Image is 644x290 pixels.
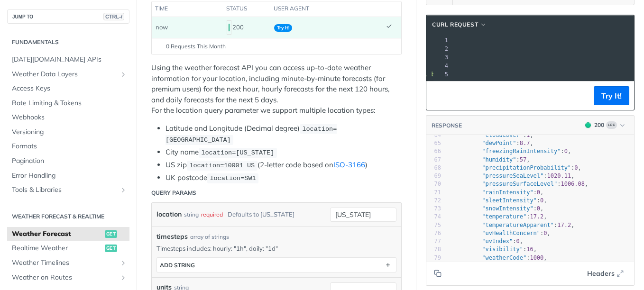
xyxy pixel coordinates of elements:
[151,189,196,197] div: Query Params
[7,96,129,110] a: Rate Limiting & Tokens
[448,205,543,212] span: : ,
[543,230,547,236] span: 0
[482,156,516,163] span: "humidity"
[429,20,490,29] button: cURL Request
[7,38,129,46] h2: Fundamentals
[426,237,441,245] div: 77
[7,67,129,82] a: Weather Data LayersShow subpages for Weather Data Layers
[537,189,540,196] span: 0
[574,164,578,171] span: 0
[210,175,256,182] span: location=SW1
[482,148,561,154] span: "freezingRainIntensity"
[433,45,450,53] div: 2
[557,222,571,228] span: 17.2
[587,269,615,279] span: Headers
[530,213,543,220] span: 17.2
[426,245,441,254] div: 78
[433,70,450,79] div: 5
[12,142,127,151] span: Formats
[229,24,230,31] span: 200
[156,232,188,242] span: timesteps
[7,169,129,183] a: Error Handling
[7,139,129,154] a: Formats
[189,162,255,169] span: location=10001 US
[482,172,543,179] span: "pressureSeaLevel"
[448,181,588,187] span: : ,
[547,172,571,179] span: 1020.11
[606,121,617,129] span: Log
[426,147,441,155] div: 66
[582,266,629,281] button: Headers
[201,208,223,221] div: required
[594,86,629,105] button: Try It!
[12,258,117,268] span: Weather Timelines
[103,13,124,20] span: CTRL-/
[426,180,441,188] div: 70
[433,53,450,62] div: 3
[156,244,396,253] p: Timesteps includes: hourly: "1h", daily: "1d"
[12,273,117,282] span: Weather on Routes
[585,122,591,128] span: 200
[426,213,441,221] div: 74
[12,99,127,108] span: Rate Limiting & Tokens
[166,160,402,171] li: US zip (2-letter code based on )
[526,246,533,253] span: 16
[7,110,129,125] a: Webhooks
[426,156,441,164] div: 67
[120,186,127,194] button: Show subpages for Tools & Libraries
[426,205,441,213] div: 73
[426,221,441,229] div: 75
[540,197,543,204] span: 0
[448,156,530,163] span: : ,
[431,266,444,281] button: Copy to clipboard
[184,208,199,221] div: string
[151,63,402,116] p: Using the weather forecast API you can access up-to-date weather information for your location, i...
[12,156,127,166] span: Pagination
[105,245,117,252] span: get
[426,172,441,180] div: 69
[7,241,129,255] a: Realtime Weatherget
[7,256,129,270] a: Weather TimelinesShow subpages for Weather Timelines
[12,84,127,93] span: Access Keys
[448,197,547,204] span: : ,
[12,171,127,181] span: Error Handling
[333,160,365,169] a: ISO-3166
[12,127,127,137] span: Versioning
[7,227,129,241] a: Weather Forecastget
[482,230,540,236] span: "uvHealthConcern"
[520,140,530,146] span: 8.7
[166,172,402,183] li: UK postcode
[431,89,444,103] button: Copy to clipboard
[157,258,396,272] button: ADD string
[448,230,551,236] span: : ,
[120,274,127,281] button: Show subpages for Weather on Routes
[156,23,168,31] span: now
[120,71,127,78] button: Show subpages for Weather Data Layers
[516,238,520,245] span: 0
[7,212,129,221] h2: Weather Forecast & realtime
[482,238,513,245] span: "uvIndex"
[520,156,526,163] span: 57
[12,55,127,64] span: [DATE][DOMAIN_NAME] APIs
[482,140,516,146] span: "dewPoint"
[12,244,102,253] span: Realtime Weather
[448,132,534,138] span: : ,
[530,254,543,261] span: 1000
[160,262,195,269] div: ADD string
[482,181,557,187] span: "pressureSurfaceLevel"
[426,164,441,172] div: 68
[105,230,117,238] span: get
[201,149,274,156] span: location=[US_STATE]
[482,222,554,228] span: "temperatureApparent"
[431,121,462,130] button: RESPONSE
[426,189,441,197] div: 71
[228,208,294,221] div: Defaults to [US_STATE]
[580,120,629,130] button: 200200Log
[166,42,226,51] span: 0 Requests This Month
[270,1,382,17] th: user agent
[448,172,574,179] span: : ,
[7,82,129,96] a: Access Keys
[7,53,129,67] a: [DATE][DOMAIN_NAME] APIs
[7,183,129,197] a: Tools & LibrariesShow subpages for Tools & Libraries
[274,24,292,32] span: Try It!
